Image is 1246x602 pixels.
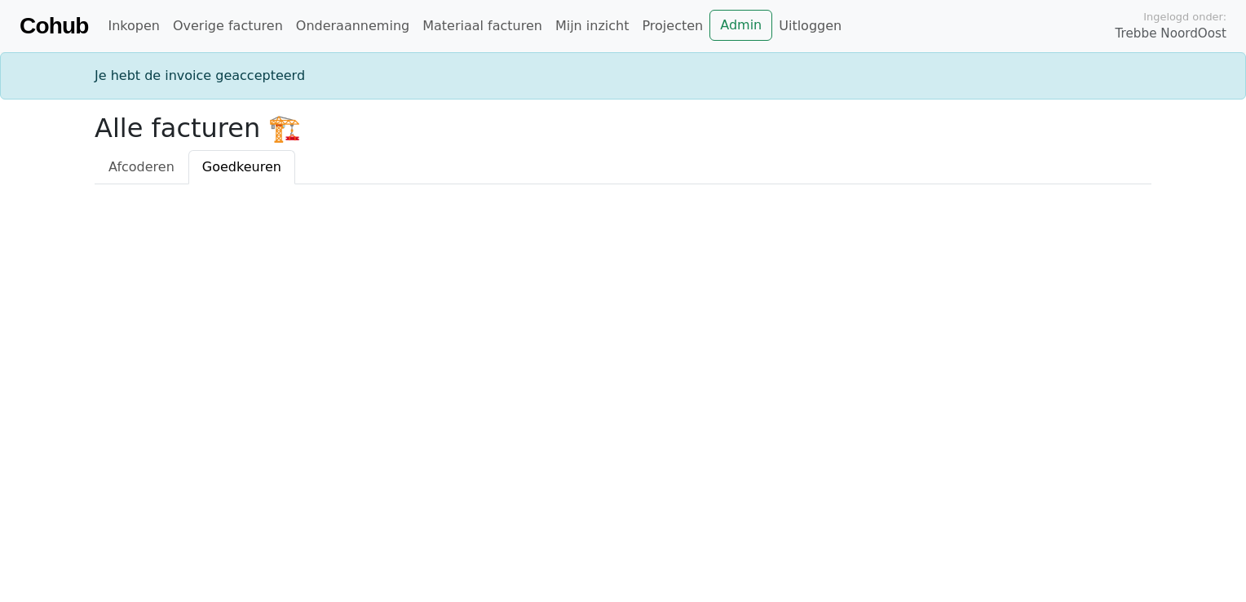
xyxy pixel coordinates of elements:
a: Admin [709,10,772,41]
div: Je hebt de invoice geaccepteerd [85,66,1161,86]
span: Trebbe NoordOost [1116,24,1226,43]
a: Projecten [635,10,709,42]
span: Goedkeuren [202,159,281,175]
a: Uitloggen [772,10,848,42]
a: Afcoderen [95,150,188,184]
h2: Alle facturen 🏗️ [95,113,1151,144]
a: Mijn inzicht [549,10,636,42]
a: Materiaal facturen [416,10,549,42]
a: Overige facturen [166,10,289,42]
a: Goedkeuren [188,150,295,184]
a: Cohub [20,7,88,46]
a: Onderaanneming [289,10,416,42]
a: Inkopen [101,10,166,42]
span: Afcoderen [108,159,175,175]
span: Ingelogd onder: [1143,9,1226,24]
